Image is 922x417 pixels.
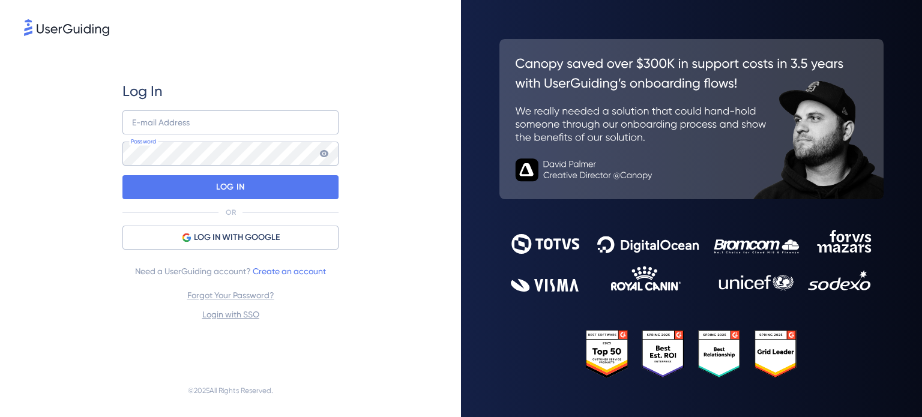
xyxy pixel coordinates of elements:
[187,290,274,300] a: Forgot Your Password?
[202,310,259,319] a: Login with SSO
[216,178,244,197] p: LOG IN
[24,19,109,36] img: 8faab4ba6bc7696a72372aa768b0286c.svg
[511,230,872,291] img: 9302ce2ac39453076f5bc0f2f2ca889b.svg
[226,208,236,217] p: OR
[188,383,273,398] span: © 2025 All Rights Reserved.
[194,230,280,245] span: LOG IN WITH GOOGLE
[499,39,884,200] img: 26c0aa7c25a843aed4baddd2b5e0fa68.svg
[122,110,339,134] input: example@company.com
[122,82,163,101] span: Log In
[135,264,326,278] span: Need a UserGuiding account?
[586,330,797,378] img: 25303e33045975176eb484905ab012ff.svg
[253,266,326,276] a: Create an account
